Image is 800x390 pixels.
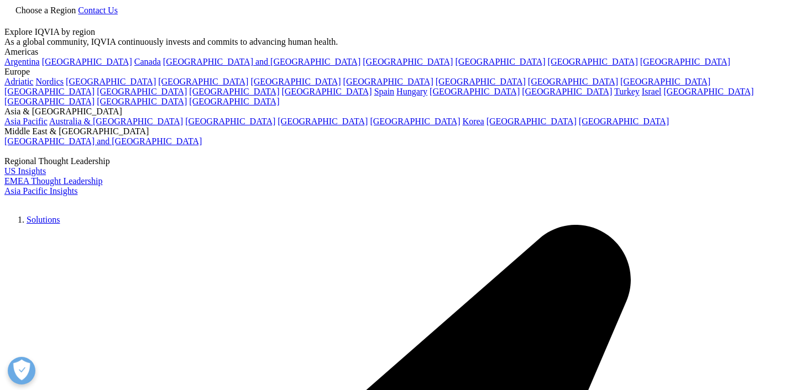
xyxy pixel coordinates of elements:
span: Choose a Region [15,6,76,15]
div: Explore IQVIA by region [4,27,796,37]
a: [GEOGRAPHIC_DATA] [579,117,669,126]
a: Turkey [614,87,640,96]
a: Solutions [27,215,60,224]
div: Europe [4,67,796,77]
a: [GEOGRAPHIC_DATA] [281,87,372,96]
a: [GEOGRAPHIC_DATA] [370,117,460,126]
a: Asia Pacific [4,117,48,126]
a: [GEOGRAPHIC_DATA] [363,57,453,66]
a: [GEOGRAPHIC_DATA] [278,117,368,126]
a: [GEOGRAPHIC_DATA] [189,87,279,96]
a: Adriatic [4,77,33,86]
button: Open Preferences [8,357,35,384]
a: Korea [463,117,484,126]
a: Canada [134,57,161,66]
a: [GEOGRAPHIC_DATA] [158,77,248,86]
a: Argentina [4,57,40,66]
a: [GEOGRAPHIC_DATA] [455,57,545,66]
a: US Insights [4,166,46,176]
a: Contact Us [78,6,118,15]
a: EMEA Thought Leadership [4,176,102,186]
a: Israel [642,87,662,96]
a: [GEOGRAPHIC_DATA] [42,57,132,66]
div: Middle East & [GEOGRAPHIC_DATA] [4,127,796,136]
a: [GEOGRAPHIC_DATA] [343,77,433,86]
a: [GEOGRAPHIC_DATA] and [GEOGRAPHIC_DATA] [4,136,202,146]
a: Asia Pacific Insights [4,186,77,196]
a: [GEOGRAPHIC_DATA] [522,87,612,96]
a: [GEOGRAPHIC_DATA] [528,77,618,86]
a: [GEOGRAPHIC_DATA] [250,77,341,86]
a: [GEOGRAPHIC_DATA] and [GEOGRAPHIC_DATA] [163,57,360,66]
a: [GEOGRAPHIC_DATA] [185,117,275,126]
a: [GEOGRAPHIC_DATA] [97,97,187,106]
div: Regional Thought Leadership [4,156,796,166]
a: [GEOGRAPHIC_DATA] [436,77,526,86]
a: Spain [374,87,394,96]
a: [GEOGRAPHIC_DATA] [663,87,754,96]
div: Asia & [GEOGRAPHIC_DATA] [4,107,796,117]
a: [GEOGRAPHIC_DATA] [4,97,95,106]
a: [GEOGRAPHIC_DATA] [4,87,95,96]
div: Americas [4,47,796,57]
a: [GEOGRAPHIC_DATA] [97,87,187,96]
div: As a global community, IQVIA continuously invests and commits to advancing human health. [4,37,796,47]
a: Nordics [35,77,64,86]
a: [GEOGRAPHIC_DATA] [189,97,279,106]
a: [GEOGRAPHIC_DATA] [640,57,730,66]
a: Australia & [GEOGRAPHIC_DATA] [49,117,183,126]
a: [GEOGRAPHIC_DATA] [620,77,710,86]
a: [GEOGRAPHIC_DATA] [430,87,520,96]
a: [GEOGRAPHIC_DATA] [487,117,577,126]
a: [GEOGRAPHIC_DATA] [548,57,638,66]
a: [GEOGRAPHIC_DATA] [66,77,156,86]
a: Hungary [396,87,427,96]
